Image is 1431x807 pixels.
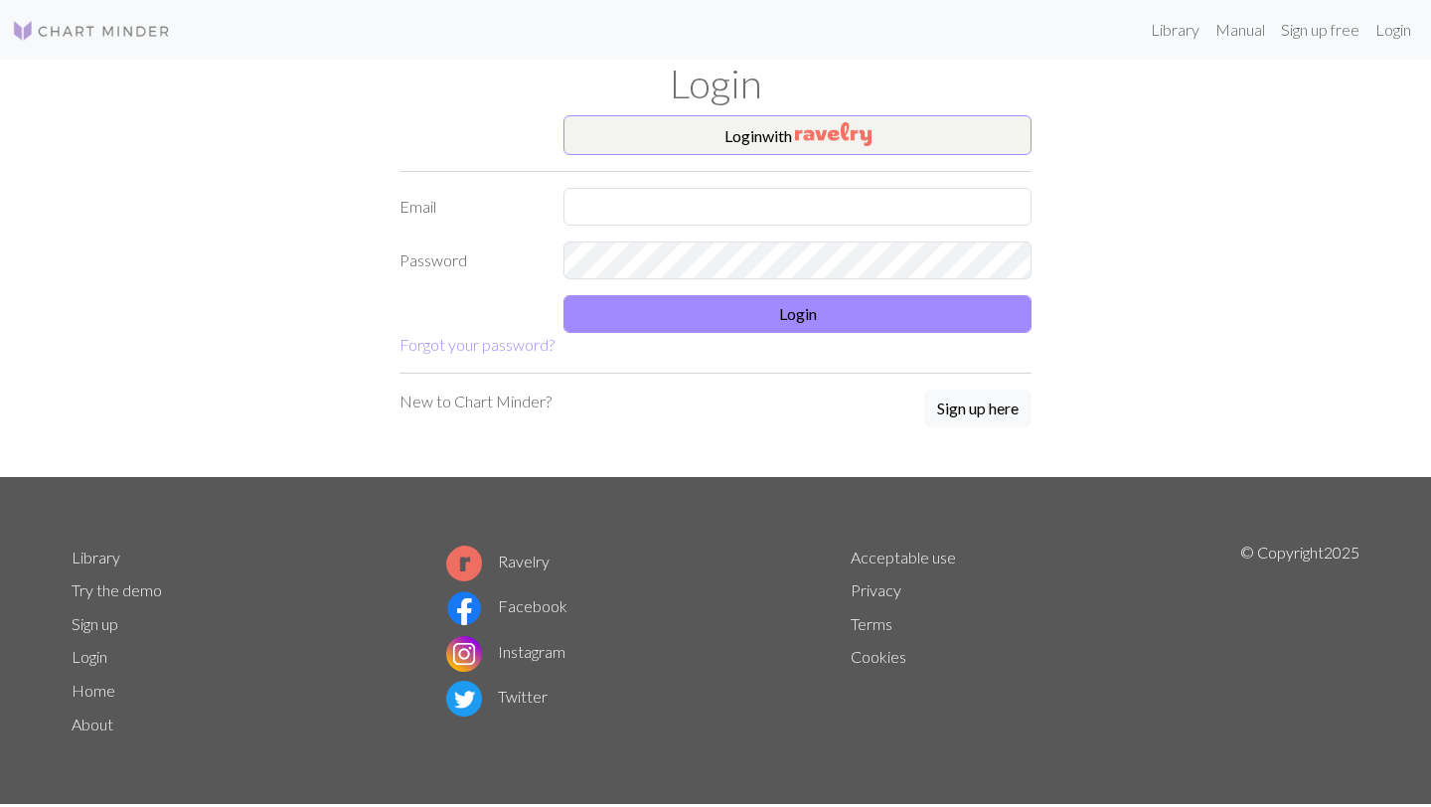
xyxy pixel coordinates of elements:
label: Email [388,188,552,226]
p: © Copyright 2025 [1240,541,1359,741]
a: Login [72,647,107,666]
a: About [72,715,113,733]
img: Ravelry [795,122,872,146]
img: Twitter logo [446,681,482,717]
a: Instagram [446,642,565,661]
a: Sign up free [1273,10,1367,50]
a: Ravelry [446,552,550,570]
label: Password [388,242,552,279]
button: Loginwith [563,115,1032,155]
a: Facebook [446,596,567,615]
img: Logo [12,19,171,43]
a: Try the demo [72,580,162,599]
a: Terms [851,614,892,633]
a: Library [1143,10,1207,50]
a: Login [1367,10,1419,50]
p: New to Chart Minder? [399,390,552,413]
a: Forgot your password? [399,335,555,354]
a: Home [72,681,115,700]
a: Acceptable use [851,548,956,566]
a: Sign up [72,614,118,633]
a: Sign up here [924,390,1032,429]
a: Twitter [446,687,548,706]
button: Login [563,295,1032,333]
img: Instagram logo [446,636,482,672]
button: Sign up here [924,390,1032,427]
img: Ravelry logo [446,546,482,581]
img: Facebook logo [446,590,482,626]
h1: Login [60,60,1371,107]
a: Manual [1207,10,1273,50]
a: Cookies [851,647,906,666]
a: Privacy [851,580,901,599]
a: Library [72,548,120,566]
